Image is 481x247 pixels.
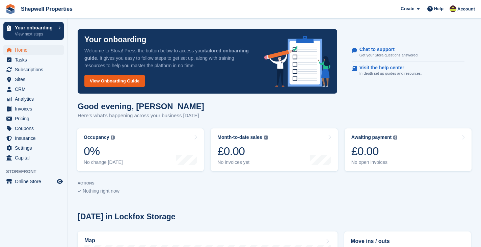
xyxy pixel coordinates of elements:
a: menu [3,65,64,74]
span: Online Store [15,177,55,186]
span: Analytics [15,94,55,104]
div: No open invoices [351,159,398,165]
a: Visit the help center In-depth set up guides and resources. [352,61,464,80]
a: menu [3,143,64,153]
a: menu [3,124,64,133]
p: Get your Stora questions answered. [359,52,419,58]
a: menu [3,55,64,65]
h2: Move ins / outs [351,237,464,245]
a: Shepwell Properties [18,3,75,15]
div: No invoices yet [217,159,268,165]
div: Awaiting payment [351,134,392,140]
p: View next steps [15,31,55,37]
div: £0.00 [351,144,398,158]
a: menu [3,114,64,123]
img: blank_slate_check_icon-ba018cac091ee9be17c0a81a6c232d5eb81de652e7a59be601be346b1b6ddf79.svg [78,190,81,193]
span: Nothing right now [83,188,119,194]
a: menu [3,75,64,84]
h2: Map [84,238,95,244]
span: Home [15,45,55,55]
a: menu [3,104,64,114]
a: Month-to-date sales £0.00 No invoices yet [211,128,338,171]
p: Chat to support [359,47,413,52]
div: No change [DATE] [84,159,123,165]
p: Here's what's happening across your business [DATE] [78,112,204,120]
a: Chat to support Get your Stora questions answered. [352,43,464,62]
a: menu [3,84,64,94]
div: Occupancy [84,134,109,140]
a: menu [3,133,64,143]
a: Your onboarding View next steps [3,22,64,40]
a: Occupancy 0% No change [DATE] [77,128,204,171]
img: icon-info-grey-7440780725fd019a000dd9b08b2336e03edf1995a4989e88bcd33f0948082b44.svg [264,135,268,140]
img: Dan Shepherd [450,5,456,12]
span: CRM [15,84,55,94]
span: Insurance [15,133,55,143]
span: Sites [15,75,55,84]
span: Pricing [15,114,55,123]
p: Your onboarding [15,25,55,30]
img: stora-icon-8386f47178a22dfd0bd8f6a31ec36ba5ce8667c1dd55bd0f319d3a0aa187defe.svg [5,4,16,14]
span: Storefront [6,168,67,175]
span: Help [434,5,444,12]
h2: [DATE] in Lockfox Storage [78,212,176,221]
a: menu [3,153,64,163]
div: 0% [84,144,123,158]
span: Capital [15,153,55,163]
p: Your onboarding [84,36,146,44]
div: £0.00 [217,144,268,158]
p: Visit the help center [359,65,417,71]
a: menu [3,177,64,186]
a: Preview store [56,177,64,186]
span: Tasks [15,55,55,65]
div: Month-to-date sales [217,134,262,140]
span: Coupons [15,124,55,133]
img: icon-info-grey-7440780725fd019a000dd9b08b2336e03edf1995a4989e88bcd33f0948082b44.svg [111,135,115,140]
img: icon-info-grey-7440780725fd019a000dd9b08b2336e03edf1995a4989e88bcd33f0948082b44.svg [393,135,397,140]
a: menu [3,94,64,104]
a: menu [3,45,64,55]
span: Create [401,5,414,12]
a: Awaiting payment £0.00 No open invoices [345,128,472,171]
a: View Onboarding Guide [84,75,145,87]
span: Account [457,6,475,13]
img: onboarding-info-6c161a55d2c0e0a8cae90662b2fe09162a5109e8cc188191df67fb4f79e88e88.svg [264,36,330,87]
span: Subscriptions [15,65,55,74]
span: Invoices [15,104,55,114]
p: ACTIONS [78,181,471,186]
span: Settings [15,143,55,153]
p: In-depth set up guides and resources. [359,71,422,76]
h1: Good evening, [PERSON_NAME] [78,102,204,111]
p: Welcome to Stora! Press the button below to access your . It gives you easy to follow steps to ge... [84,47,253,69]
